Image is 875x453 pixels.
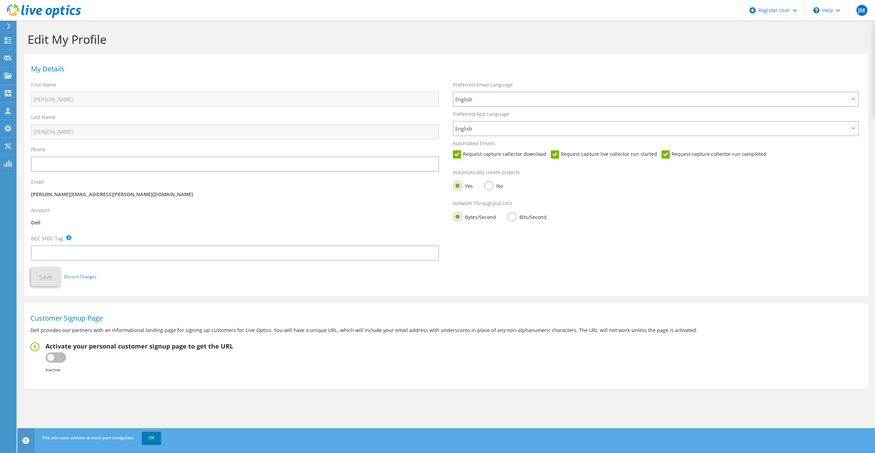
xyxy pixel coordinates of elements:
label: Yes [453,181,473,190]
label: BCC SFDC Tag [31,235,63,242]
label: No [484,181,503,190]
label: Network Throughput Unit [453,200,512,207]
label: Last Name [31,114,56,121]
label: Automated Emails [453,140,495,147]
span: English [455,124,849,133]
label: First Name [31,81,56,88]
h1: Customer Signup Page [30,315,858,322]
svg: \n [813,7,819,13]
h1: My Details [31,66,858,72]
p: Dell provides our partners with an informational landing page for signing up customers for Live O... [30,326,862,334]
h2: Activate your personal customer signup page to get the URL [46,342,233,350]
label: Bits/Second [507,212,547,221]
label: Request capture collector download [453,150,546,159]
label: Bytes/Second [453,212,496,221]
label: Email [31,179,44,185]
label: Preferred Email Language [453,81,513,88]
label: Account [31,207,50,214]
button: Save [31,268,60,286]
label: Request capture collector run completed [662,150,766,159]
label: Preferred App Language [453,111,509,118]
a: Discard Changes [64,273,97,281]
b: Inactive [46,367,60,373]
label: Automatically create projects [453,169,520,176]
p: Dell [31,219,439,226]
span: This site uses cookies to track your navigation. [42,435,135,441]
span: English [455,95,849,103]
span: JM [856,5,867,16]
label: Request capture live collector run started [551,150,657,159]
p: [PERSON_NAME][EMAIL_ADDRESS][PERSON_NAME][DOMAIN_NAME] [31,191,439,198]
label: Phone [31,146,46,153]
a: OK [142,432,161,444]
h1: Edit My Profile [28,32,861,47]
